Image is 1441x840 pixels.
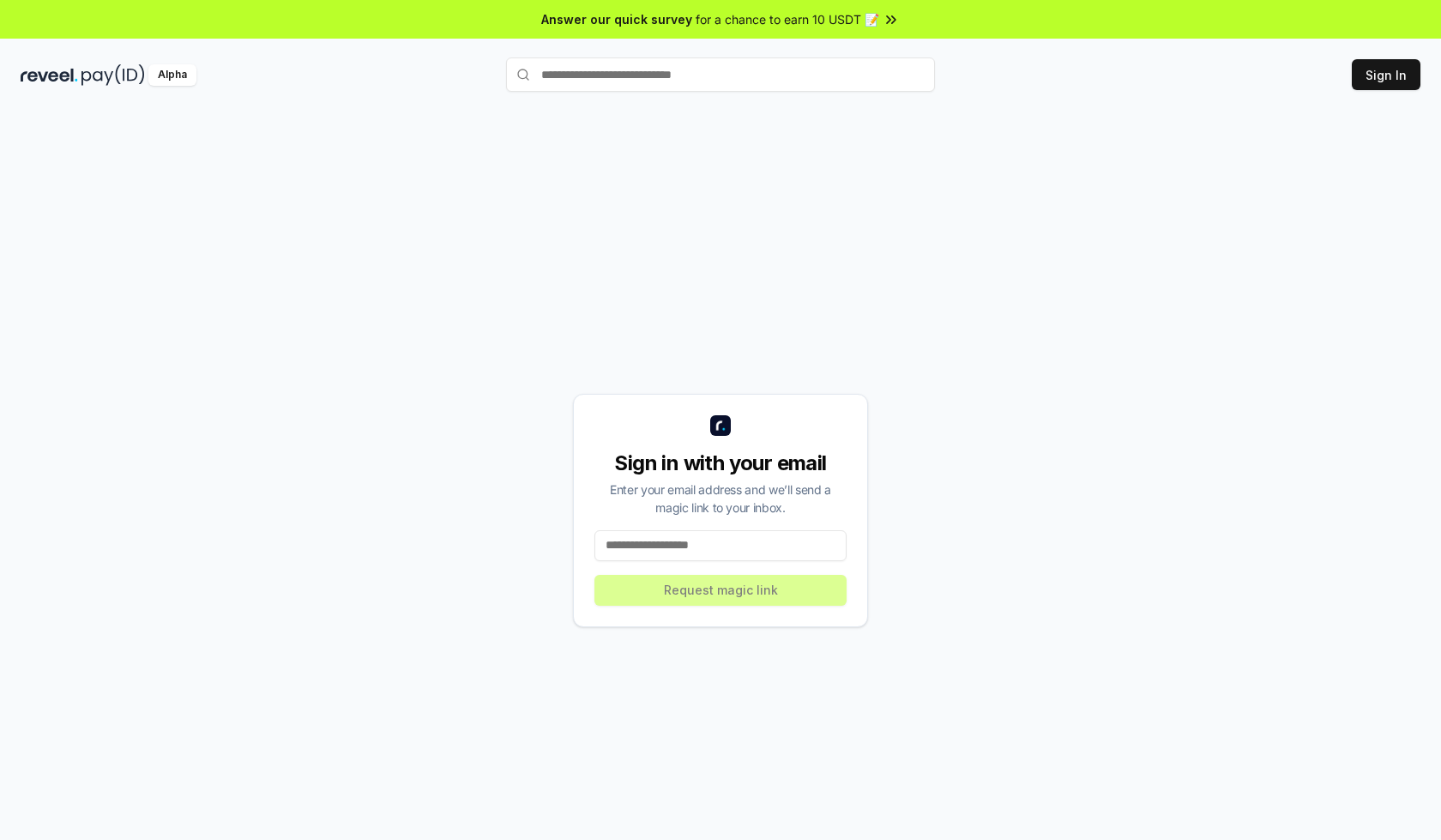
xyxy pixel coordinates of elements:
[148,64,196,86] div: Alpha
[594,450,847,477] div: Sign in with your email
[21,64,78,86] img: reveel_dark
[1352,59,1420,90] button: Sign In
[81,64,145,86] img: pay_id
[594,480,847,517] div: Enter your email address and we’ll send a magic link to your inbox.
[696,10,879,28] span: for a chance to earn 10 USDT 📝
[541,10,692,28] span: Answer our quick survey
[710,415,731,436] img: logo_small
